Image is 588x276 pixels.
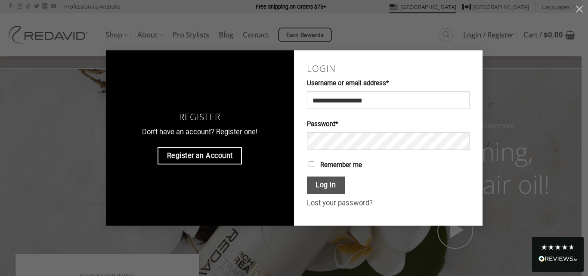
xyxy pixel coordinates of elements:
[307,119,470,130] label: Password
[320,161,362,169] span: Remember me
[307,177,345,194] button: Log in
[119,127,282,138] p: Don't have an account? Register one!
[307,63,470,74] h2: Login
[541,244,575,251] div: 4.8 Stars
[307,199,373,207] a: Lost your password?
[538,256,577,262] img: REVIEWS.io
[538,254,577,265] div: Read All Reviews
[119,112,282,122] h3: Register
[309,161,314,167] input: Remember me
[532,237,584,272] div: Read All Reviews
[307,78,470,89] label: Username or email address
[158,147,242,164] a: Register an Account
